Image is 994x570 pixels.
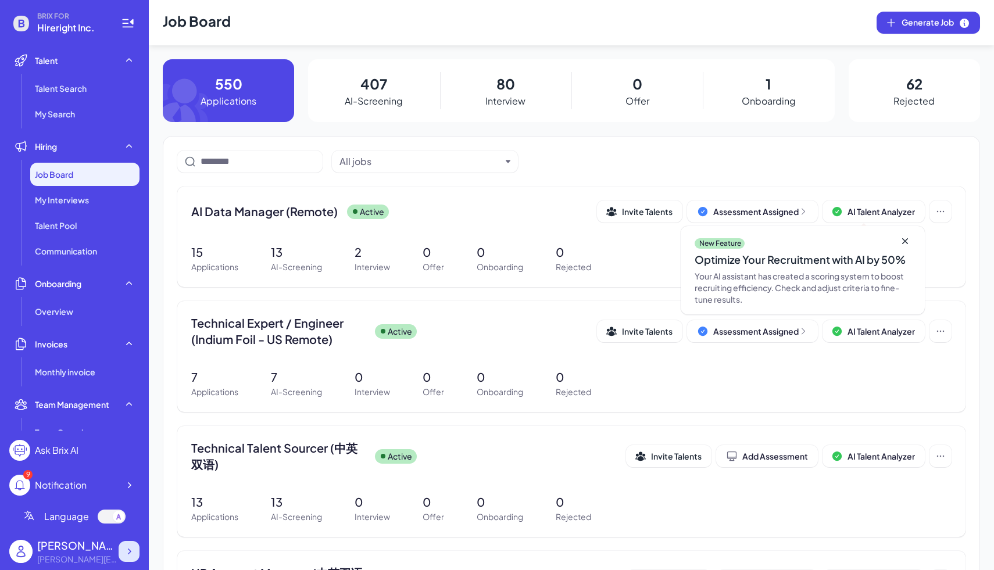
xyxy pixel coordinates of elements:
[35,399,109,410] span: Team Management
[622,326,673,336] span: Invite Talents
[360,73,387,94] p: 407
[597,320,682,342] button: Invite Talents
[37,21,107,35] span: Hireright Inc.
[632,73,642,94] p: 0
[597,200,682,223] button: Invite Talents
[626,445,711,467] button: Invite Talents
[423,243,444,261] p: 0
[477,243,523,261] p: 0
[191,440,366,472] span: Technical Talent Sourcer (中英双语)
[477,511,523,523] p: Onboarding
[622,206,673,217] span: Invite Talents
[35,306,73,317] span: Overview
[191,243,238,261] p: 15
[625,94,649,108] p: Offer
[766,73,771,94] p: 1
[191,386,238,398] p: Applications
[271,261,322,273] p: AI-Screening
[477,261,523,273] p: Onboarding
[423,368,444,386] p: 0
[355,368,390,386] p: 0
[339,155,371,169] div: All jobs
[716,445,818,467] button: Add Assessment
[37,553,119,565] div: carol@joinbrix.com
[37,537,119,553] div: Shuwei Yang
[35,220,77,231] span: Talent Pool
[848,326,915,336] span: AI Talent Analyzer
[726,450,808,462] div: Add Assessment
[485,94,525,108] p: Interview
[191,493,238,511] p: 13
[271,493,322,511] p: 13
[191,261,238,273] p: Applications
[271,368,322,386] p: 7
[191,203,338,220] span: AI Data Manager (Remote)
[695,270,911,305] div: Your AI assistant has created a scoring system to boost recruiting efficiency. Check and adjust c...
[423,261,444,273] p: Offer
[477,386,523,398] p: Onboarding
[893,94,935,108] p: Rejected
[823,200,925,223] button: AI Talent Analyzer
[35,83,87,94] span: Talent Search
[556,511,591,523] p: Rejected
[823,445,925,467] button: AI Talent Analyzer
[355,511,390,523] p: Interview
[37,12,107,21] span: BRIX FOR
[339,155,501,169] button: All jobs
[35,194,89,206] span: My Interviews
[556,368,591,386] p: 0
[35,141,57,152] span: Hiring
[191,511,238,523] p: Applications
[35,108,75,120] span: My Search
[713,206,808,217] div: Assessment Assigned
[496,73,515,94] p: 80
[713,325,808,337] div: Assessment Assigned
[848,451,915,461] span: AI Talent Analyzer
[35,278,81,289] span: Onboarding
[556,261,591,273] p: Rejected
[271,243,322,261] p: 13
[651,451,702,461] span: Invite Talents
[35,443,78,457] div: Ask Brix AI
[687,200,818,223] button: Assessment Assigned
[35,245,97,257] span: Communication
[556,386,591,398] p: Rejected
[9,540,33,563] img: user_logo.png
[699,239,741,248] p: New Feature
[44,510,89,524] span: Language
[877,12,980,34] button: Generate Job
[35,366,95,378] span: Monthly invoice
[423,493,444,511] p: 0
[191,315,366,347] span: Technical Expert / Engineer (Indium Foil - US Remote)
[35,426,95,438] span: Team Overview
[35,338,67,350] span: Invoices
[477,368,523,386] p: 0
[388,325,412,338] p: Active
[360,206,384,218] p: Active
[191,368,238,386] p: 7
[355,386,390,398] p: Interview
[477,493,523,511] p: 0
[345,94,403,108] p: AI-Screening
[742,94,796,108] p: Onboarding
[906,73,923,94] p: 62
[687,320,818,342] button: Assessment Assigned
[355,261,390,273] p: Interview
[423,511,444,523] p: Offer
[355,243,390,261] p: 2
[271,511,322,523] p: AI-Screening
[35,169,73,180] span: Job Board
[823,320,925,342] button: AI Talent Analyzer
[848,206,915,217] span: AI Talent Analyzer
[556,243,591,261] p: 0
[355,493,390,511] p: 0
[423,386,444,398] p: Offer
[695,252,911,268] div: Optimize Your Recruitment with AI by 50%
[35,55,58,66] span: Talent
[388,450,412,463] p: Active
[556,493,591,511] p: 0
[902,16,970,29] span: Generate Job
[35,478,87,492] div: Notification
[23,470,33,479] div: 9
[271,386,322,398] p: AI-Screening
